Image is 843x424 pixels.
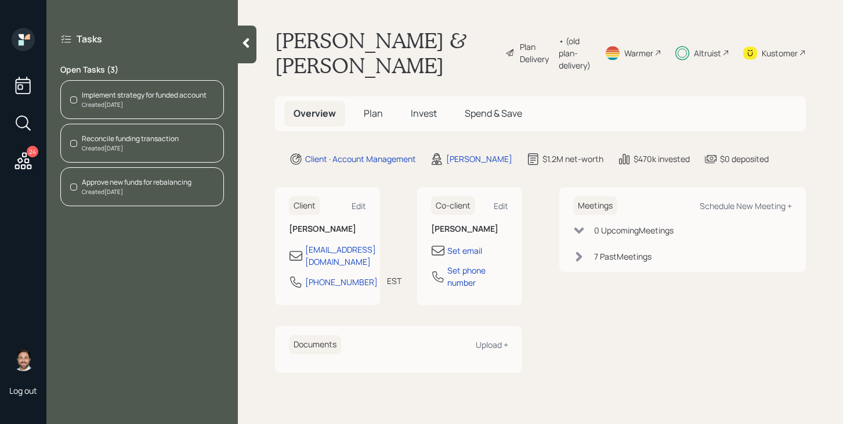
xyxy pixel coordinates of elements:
div: Schedule New Meeting + [700,200,792,211]
div: Set email [447,245,482,257]
div: Set phone number [447,264,508,289]
div: 24 [27,146,38,157]
div: Warmer [624,47,653,59]
div: Implement strategy for funded account [82,90,207,100]
div: Log out [9,385,37,396]
h6: [PERSON_NAME] [289,224,366,234]
div: Edit [494,200,508,211]
div: EST [387,275,401,287]
div: Created [DATE] [82,100,207,109]
h1: [PERSON_NAME] & [PERSON_NAME] [275,28,496,78]
div: Created [DATE] [82,188,191,196]
span: Invest [411,107,437,120]
span: Spend & Save [465,107,522,120]
div: Plan Delivery [520,41,553,65]
div: Upload + [476,339,508,350]
div: $1.2M net-worth [542,153,603,165]
h6: [PERSON_NAME] [431,224,508,234]
span: Overview [294,107,336,120]
div: 0 Upcoming Meeting s [594,224,674,236]
span: Plan [364,107,383,120]
label: Open Tasks ( 3 ) [60,64,224,76]
h6: Documents [289,335,341,354]
div: $470k invested [634,153,690,165]
div: [PHONE_NUMBER] [305,276,378,288]
div: • (old plan-delivery) [559,35,591,71]
div: $0 deposited [720,153,769,165]
img: michael-russo-headshot.png [12,348,35,371]
div: Kustomer [762,47,798,59]
h6: Meetings [573,196,617,215]
h6: Client [289,196,320,215]
div: Edit [352,200,366,211]
div: Created [DATE] [82,144,179,153]
div: 7 Past Meeting s [594,250,652,263]
div: Reconcile funding transaction [82,134,179,144]
div: Client · Account Management [305,153,416,165]
div: Altruist [694,47,721,59]
div: [PERSON_NAME] [446,153,512,165]
h6: Co-client [431,196,475,215]
div: [EMAIL_ADDRESS][DOMAIN_NAME] [305,243,376,268]
div: Approve new funds for rebalancing [82,177,191,188]
label: Tasks [77,33,102,45]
